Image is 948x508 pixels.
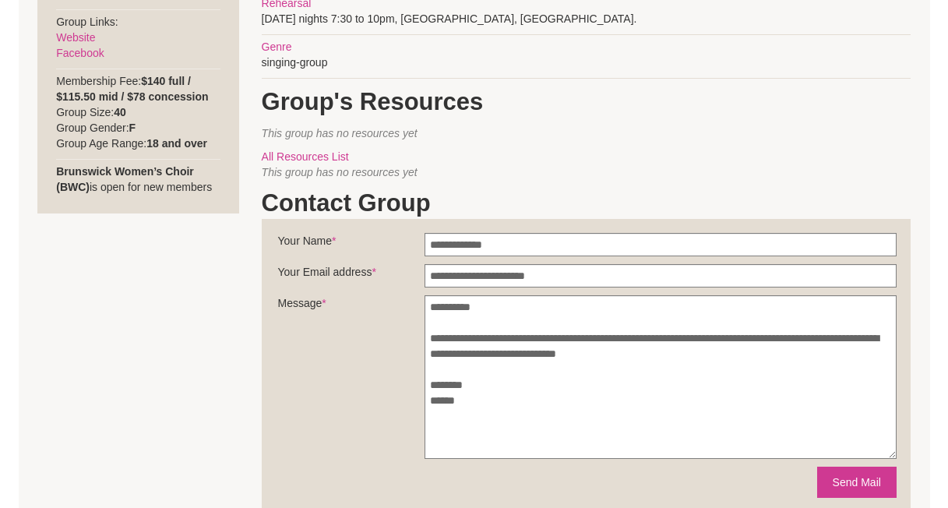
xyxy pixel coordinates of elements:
label: Message [278,295,425,319]
div: Genre [262,39,911,55]
span: This group has no resources yet [262,166,418,178]
h1: Contact Group [262,188,911,219]
button: Send Mail [817,467,897,498]
label: Your Name [278,233,425,256]
div: All Resources List [262,149,911,164]
span: This group has no resources yet [262,127,418,139]
strong: 40 [114,106,126,118]
strong: F [129,122,136,134]
h1: Group's Resources [262,86,911,118]
strong: 18 and over [146,137,207,150]
a: Website [56,31,95,44]
strong: Brunswick Women’s Choir (BWC) [56,165,194,193]
label: Your Email address [278,264,425,288]
a: Facebook [56,47,104,59]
